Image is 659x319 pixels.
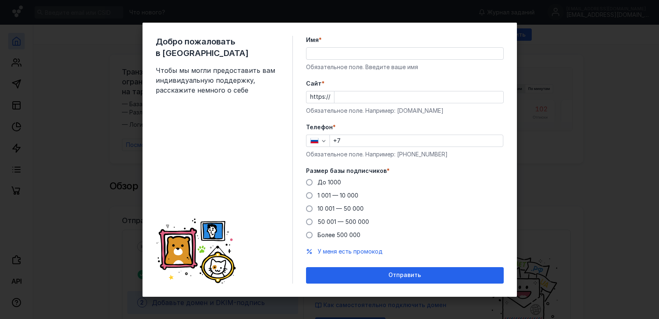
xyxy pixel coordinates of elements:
[306,63,504,71] div: Обязательное поле. Введите ваше имя
[306,150,504,158] div: Обязательное поле. Например: [PHONE_NUMBER]
[318,218,369,225] span: 50 001 — 500 000
[306,123,333,131] span: Телефон
[156,36,279,59] span: Добро пожаловать в [GEOGRAPHIC_DATA]
[306,79,322,88] span: Cайт
[318,248,383,255] span: У меня есть промокод
[306,107,504,115] div: Обязательное поле. Например: [DOMAIN_NAME]
[318,231,360,238] span: Более 500 000
[306,267,504,284] button: Отправить
[156,65,279,95] span: Чтобы мы могли предоставить вам индивидуальную поддержку, расскажите немного о себе
[306,36,319,44] span: Имя
[306,167,387,175] span: Размер базы подписчиков
[388,272,421,279] span: Отправить
[318,192,358,199] span: 1 001 — 10 000
[318,179,341,186] span: До 1000
[318,205,364,212] span: 10 001 — 50 000
[318,247,383,256] button: У меня есть промокод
